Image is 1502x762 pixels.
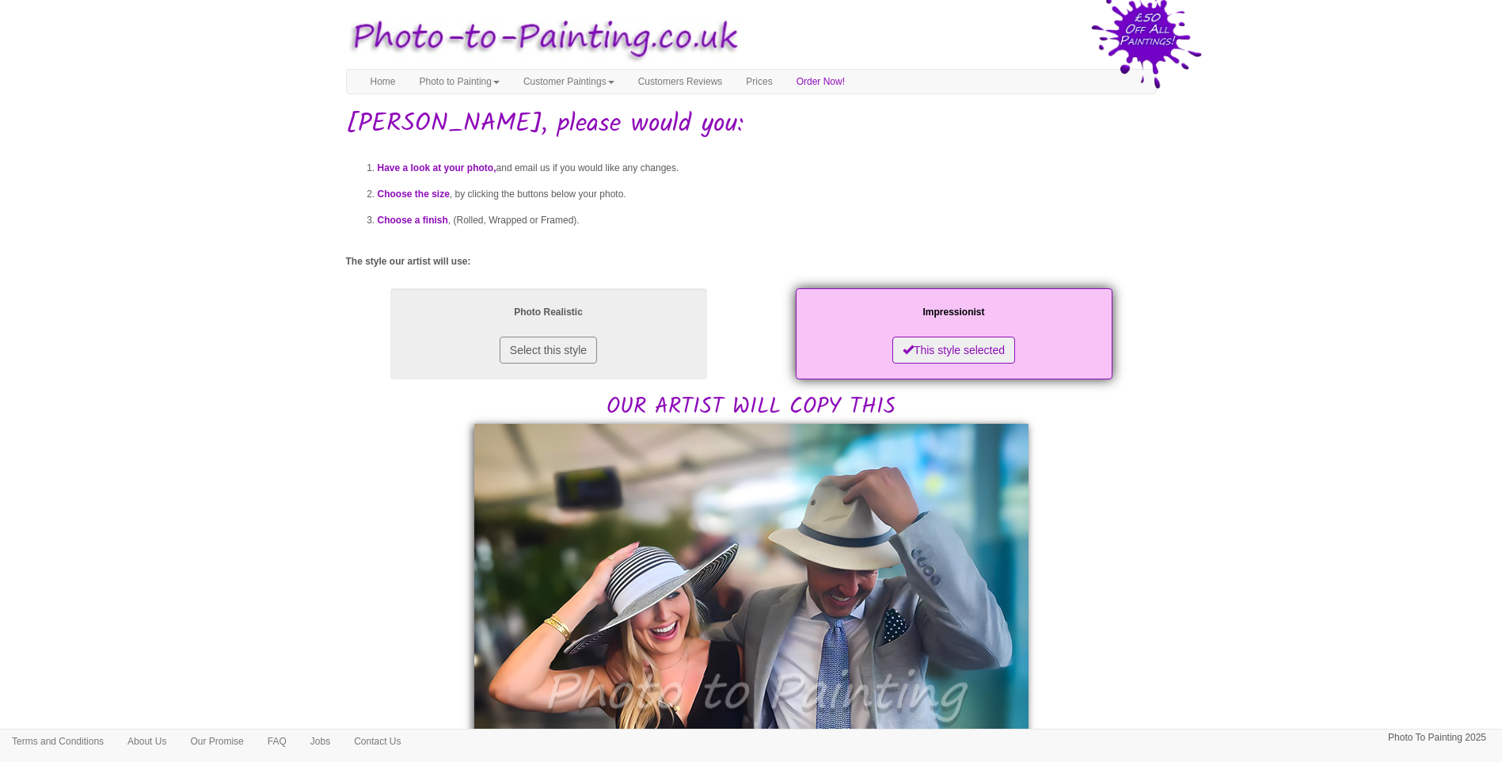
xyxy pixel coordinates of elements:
[1388,730,1486,746] p: Photo To Painting 2025
[378,181,1157,208] li: , by clicking the buttons below your photo.
[346,110,1157,138] h1: [PERSON_NAME], please would you:
[256,730,298,753] a: FAQ
[178,730,255,753] a: Our Promise
[626,70,735,93] a: Customers Reviews
[378,155,1157,181] li: and email us if you would like any changes.
[116,730,178,753] a: About Us
[408,70,511,93] a: Photo to Painting
[342,730,413,753] a: Contact Us
[346,255,471,269] label: The style our artist will use:
[338,8,743,69] img: Photo to Painting
[378,162,496,173] span: Have a look at your photo,
[378,215,448,226] span: Choose a finish
[511,70,626,93] a: Customer Paintings
[359,70,408,93] a: Home
[734,70,784,93] a: Prices
[785,70,857,93] a: Order Now!
[378,208,1157,234] li: , (Rolled, Wrapped or Framed).
[406,304,691,321] p: Photo Realistic
[346,284,1157,420] h2: OUR ARTIST WILL COPY THIS
[378,189,450,200] span: Choose the size
[500,337,597,364] button: Select this style
[298,730,342,753] a: Jobs
[812,304,1097,321] p: Impressionist
[892,337,1015,364] button: This style selected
